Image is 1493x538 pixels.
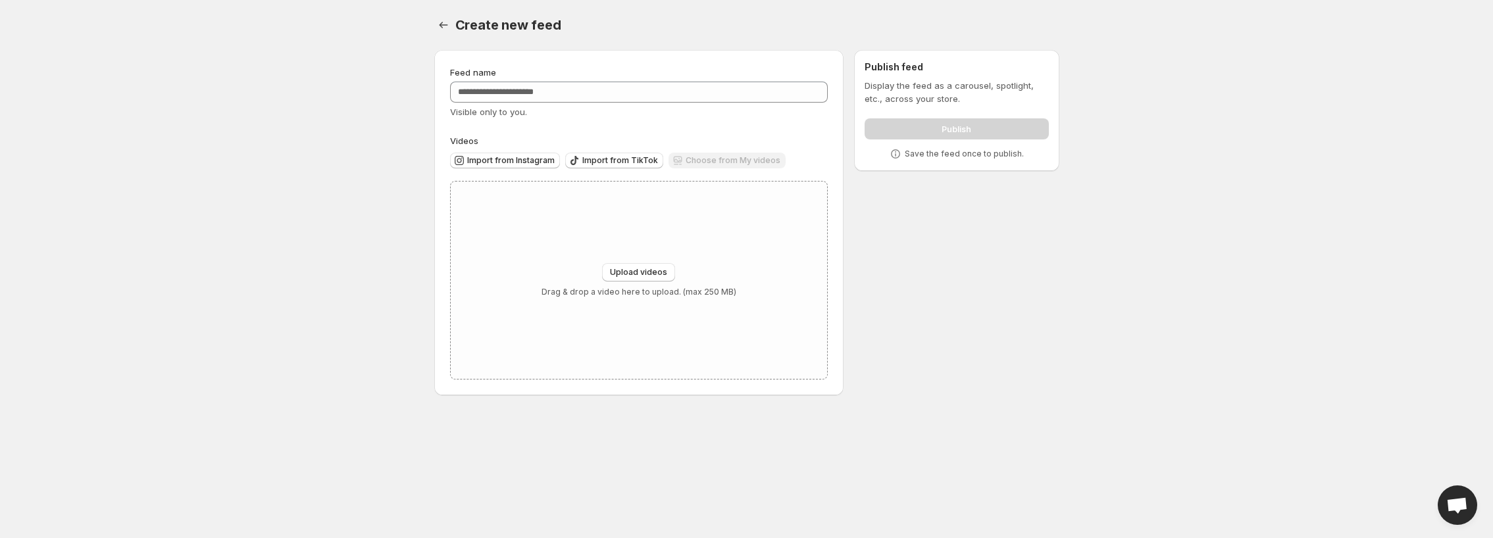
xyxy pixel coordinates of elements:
button: Settings [434,16,453,34]
span: Feed name [450,67,496,78]
span: Import from Instagram [467,155,555,166]
span: Create new feed [455,17,561,33]
span: Videos [450,135,478,146]
button: Upload videos [602,263,675,281]
button: Import from Instagram [450,153,560,168]
p: Save the feed once to publish. [905,149,1024,159]
div: Open chat [1438,485,1477,525]
span: Upload videos [610,267,667,278]
p: Display the feed as a carousel, spotlight, etc., across your store. [865,79,1048,105]
button: Import from TikTok [565,153,663,168]
span: Import from TikTok [582,155,658,166]
span: Visible only to you. [450,107,527,117]
p: Drag & drop a video here to upload. (max 250 MB) [542,287,736,297]
h2: Publish feed [865,61,1048,74]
